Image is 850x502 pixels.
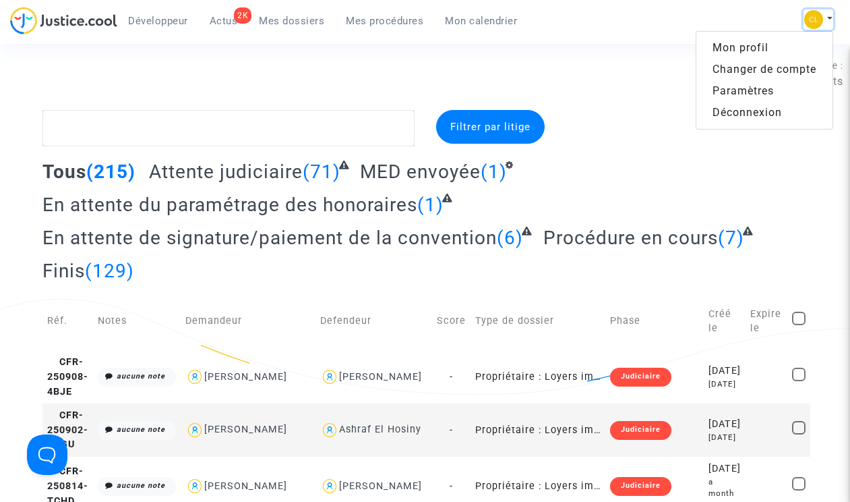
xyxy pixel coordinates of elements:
[10,7,117,34] img: jc-logo.svg
[543,227,718,249] span: Procédure en cours
[320,476,340,496] img: icon-user.svg
[42,292,93,350] td: Réf.
[450,480,453,492] span: -
[696,102,832,123] a: Déconnexion
[696,80,832,102] a: Paramètres
[234,7,251,24] div: 2K
[605,292,704,350] td: Phase
[303,161,340,183] span: (71)
[718,227,744,249] span: (7)
[708,462,741,476] div: [DATE]
[339,371,422,383] div: [PERSON_NAME]
[93,292,181,350] td: Notes
[320,367,340,387] img: icon-user.svg
[470,403,605,457] td: Propriétaire : Loyers impayés/Charges impayées
[339,424,421,435] div: Ashraf El Hosiny
[86,161,135,183] span: (215)
[610,477,671,496] div: Judiciaire
[117,372,165,381] i: aucune note
[610,368,671,387] div: Judiciaire
[346,15,423,27] span: Mes procédures
[185,367,205,387] img: icon-user.svg
[434,11,528,31] a: Mon calendrier
[450,371,453,383] span: -
[47,410,88,450] span: CFR-250902-KXGU
[610,421,671,440] div: Judiciaire
[450,424,453,436] span: -
[47,356,88,397] span: CFR-250908-4BJE
[696,37,832,59] a: Mon profil
[128,15,188,27] span: Développeur
[315,292,432,350] td: Defendeur
[708,364,741,379] div: [DATE]
[204,371,287,383] div: [PERSON_NAME]
[432,292,470,350] td: Score
[210,15,238,27] span: Actus
[746,292,787,350] td: Expire le
[708,379,741,390] div: [DATE]
[204,424,287,435] div: [PERSON_NAME]
[204,480,287,492] div: [PERSON_NAME]
[117,481,165,490] i: aucune note
[320,420,340,440] img: icon-user.svg
[42,194,417,216] span: En attente du paramétrage des honoraires
[117,11,199,31] a: Développeur
[85,260,134,282] span: (129)
[417,194,444,216] span: (1)
[181,292,315,350] td: Demandeur
[42,260,85,282] span: Finis
[470,350,605,403] td: Propriétaire : Loyers impayés/Charges impayées
[481,161,507,183] span: (1)
[708,417,741,432] div: [DATE]
[42,227,497,249] span: En attente de signature/paiement de la convention
[248,11,335,31] a: Mes dossiers
[450,121,530,133] span: Filtrer par litige
[360,161,481,183] span: MED envoyée
[185,420,205,440] img: icon-user.svg
[117,425,165,434] i: aucune note
[445,15,517,27] span: Mon calendrier
[696,59,832,80] a: Changer de compte
[199,11,249,31] a: 2KActus
[804,10,823,29] img: f0b917ab549025eb3af43f3c4438ad5d
[339,480,422,492] div: [PERSON_NAME]
[27,435,67,475] iframe: Help Scout Beacon - Open
[470,292,605,350] td: Type de dossier
[335,11,434,31] a: Mes procédures
[497,227,523,249] span: (6)
[149,161,303,183] span: Attente judiciaire
[185,476,205,496] img: icon-user.svg
[259,15,324,27] span: Mes dossiers
[708,432,741,443] div: [DATE]
[42,161,86,183] span: Tous
[704,292,746,350] td: Créé le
